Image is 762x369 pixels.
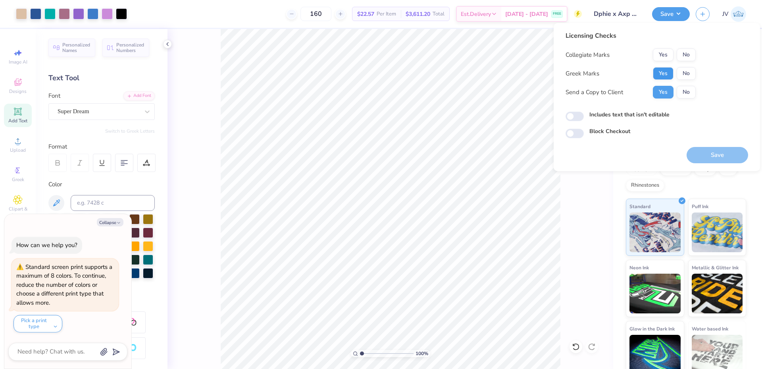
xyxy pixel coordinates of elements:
div: Text Tool [48,73,155,83]
label: Includes text that isn't editable [589,110,670,119]
div: Add Font [123,91,155,100]
span: Neon Ink [629,263,649,272]
div: How can we help you? [16,241,77,249]
button: No [677,67,696,80]
div: Licensing Checks [566,31,696,41]
button: Pick a print type [13,315,62,332]
span: 100 % [416,350,428,357]
div: Collegiate Marks [566,50,610,60]
button: Yes [653,86,673,99]
button: No [677,86,696,99]
label: Block Checkout [589,127,630,135]
span: JV [722,10,729,19]
span: FREE [553,11,561,17]
img: Metallic & Glitter Ink [692,274,743,313]
img: Jo Vincent [731,6,746,22]
span: Glow in the Dark Ink [629,325,675,333]
div: Format [48,142,156,151]
div: Greek Marks [566,69,599,78]
span: Personalized Names [62,42,90,53]
span: Image AI [9,59,27,65]
span: Per Item [377,10,396,18]
span: [DATE] - [DATE] [505,10,548,18]
span: Add Text [8,118,27,124]
input: e.g. 7428 c [71,195,155,211]
button: Switch to Greek Letters [105,128,155,134]
img: Standard [629,213,681,252]
span: Est. Delivery [461,10,491,18]
span: Puff Ink [692,202,708,211]
span: Designs [9,88,27,95]
button: Yes [653,48,673,61]
span: Metallic & Glitter Ink [692,263,739,272]
img: Puff Ink [692,213,743,252]
span: Total [433,10,444,18]
button: Collapse [97,218,123,226]
span: Greek [12,176,24,183]
input: – – [300,7,331,21]
input: Untitled Design [588,6,646,22]
button: Yes [653,67,673,80]
span: $3,611.20 [406,10,430,18]
span: Personalized Numbers [116,42,144,53]
button: Save [652,7,690,21]
span: Water based Ink [692,325,728,333]
img: Neon Ink [629,274,681,313]
div: Send a Copy to Client [566,88,623,97]
div: Standard screen print supports a maximum of 8 colors. To continue, reduce the number of colors or... [16,263,112,307]
span: $22.57 [357,10,374,18]
a: JV [722,6,746,22]
span: Standard [629,202,650,211]
div: Rhinestones [626,180,664,191]
span: Clipart & logos [4,206,32,218]
label: Font [48,91,60,100]
span: Upload [10,147,26,153]
button: No [677,48,696,61]
div: Color [48,180,155,189]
